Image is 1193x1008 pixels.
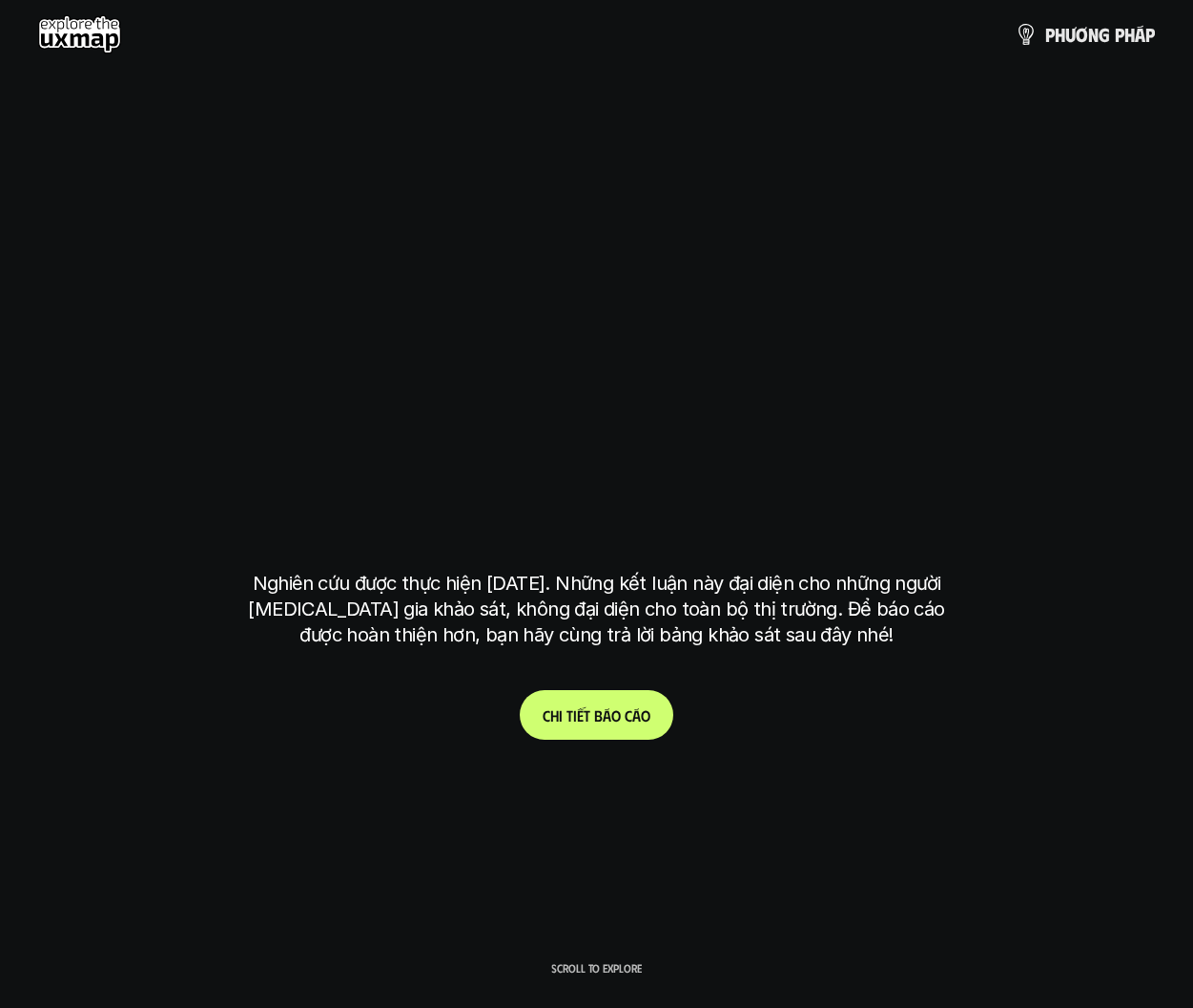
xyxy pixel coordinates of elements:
[1145,24,1155,45] span: p
[625,706,632,724] span: c
[1055,24,1065,45] span: h
[566,706,573,724] span: t
[559,706,563,724] span: i
[531,251,676,273] h6: Kết quả nghiên cứu
[632,706,641,724] span: á
[257,449,936,529] h1: tại [GEOGRAPHIC_DATA]
[1135,24,1145,45] span: á
[1124,24,1135,45] span: h
[1015,15,1155,53] a: phươngpháp
[1115,24,1124,45] span: p
[594,706,603,724] span: b
[550,706,559,724] span: h
[573,706,577,724] span: i
[249,298,945,378] h1: phạm vi công việc của
[239,571,955,648] p: Nghiên cứu được thực hiện [DATE]. Những kết luận này đại diện cho những người [MEDICAL_DATA] gia ...
[551,961,642,975] p: Scroll to explore
[1045,24,1055,45] span: p
[641,706,650,724] span: o
[1076,24,1088,45] span: ơ
[611,706,621,724] span: o
[1099,24,1110,45] span: g
[1088,24,1099,45] span: n
[603,706,611,724] span: á
[543,706,550,724] span: C
[584,706,590,724] span: t
[577,706,584,724] span: ế
[1065,24,1076,45] span: ư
